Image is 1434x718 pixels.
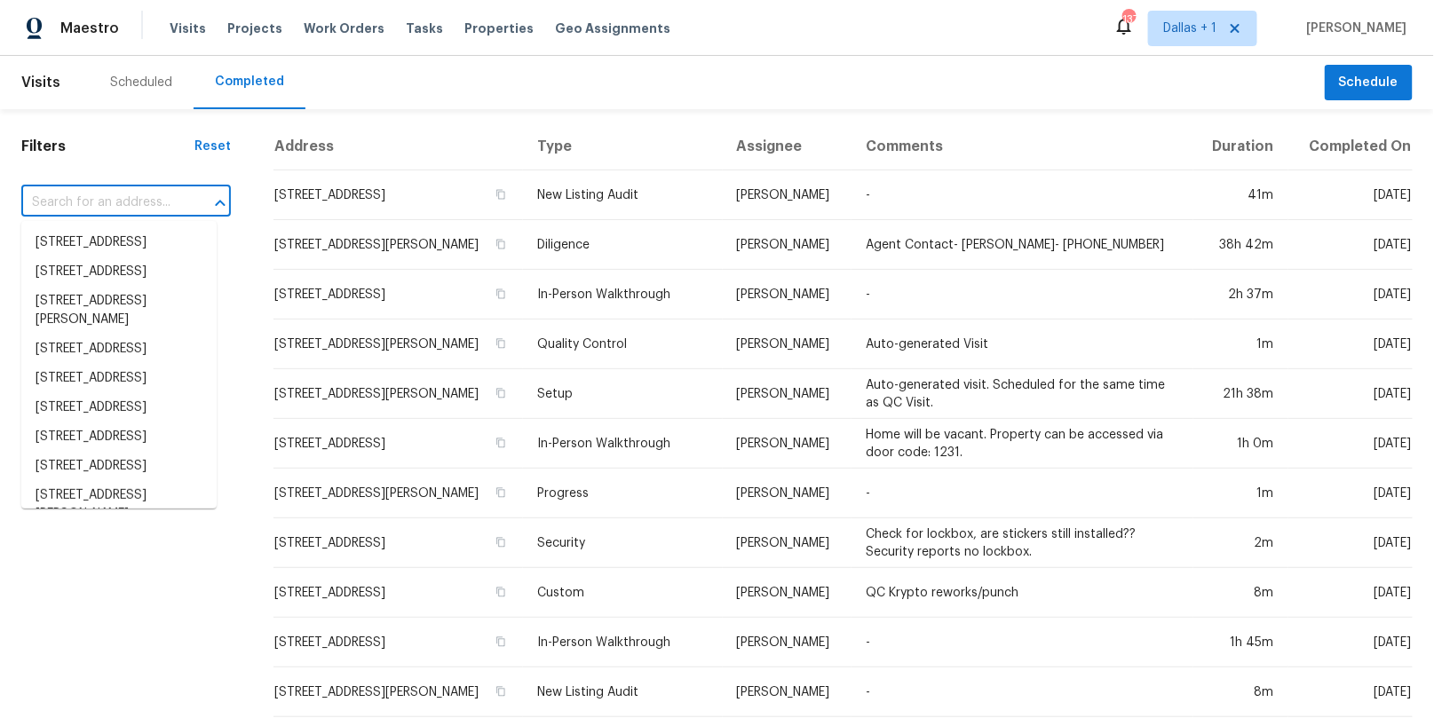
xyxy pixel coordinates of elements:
[852,369,1193,419] td: Auto-generated visit. Scheduled for the same time as QC Visit.
[493,485,509,501] button: Copy Address
[723,369,852,419] td: [PERSON_NAME]
[1193,419,1288,469] td: 1h 0m
[723,469,852,518] td: [PERSON_NAME]
[852,320,1193,369] td: Auto-generated Visit
[1193,369,1288,419] td: 21h 38m
[852,170,1193,220] td: -
[1288,270,1413,320] td: [DATE]
[493,286,509,302] button: Copy Address
[273,320,523,369] td: [STREET_ADDRESS][PERSON_NAME]
[273,667,523,717] td: [STREET_ADDRESS][PERSON_NAME]
[523,220,723,270] td: Diligence
[1193,270,1288,320] td: 2h 37m
[723,618,852,667] td: [PERSON_NAME]
[723,320,852,369] td: [PERSON_NAME]
[1288,170,1413,220] td: [DATE]
[852,568,1193,618] td: QC Krypto reworks/punch
[273,419,523,469] td: [STREET_ADDRESS]
[523,618,723,667] td: In-Person Walkthrough
[170,20,206,37] span: Visits
[1288,618,1413,667] td: [DATE]
[723,270,852,320] td: [PERSON_NAME]
[273,123,523,170] th: Address
[21,393,217,422] li: [STREET_ADDRESS]
[273,220,523,270] td: [STREET_ADDRESS][PERSON_NAME]
[1288,568,1413,618] td: [DATE]
[852,220,1193,270] td: Agent Contact- [PERSON_NAME]- [PHONE_NUMBER]
[1288,667,1413,717] td: [DATE]
[1193,220,1288,270] td: 38h 42m
[723,568,852,618] td: [PERSON_NAME]
[1288,123,1413,170] th: Completed On
[723,419,852,469] td: [PERSON_NAME]
[21,287,217,335] li: [STREET_ADDRESS][PERSON_NAME]
[406,22,443,35] span: Tasks
[852,123,1193,170] th: Comments
[208,191,233,216] button: Close
[110,74,172,91] div: Scheduled
[1288,518,1413,568] td: [DATE]
[493,236,509,252] button: Copy Address
[21,138,194,155] h1: Filters
[273,170,523,220] td: [STREET_ADDRESS]
[852,469,1193,518] td: -
[1163,20,1216,37] span: Dallas + 1
[493,634,509,650] button: Copy Address
[21,422,217,452] li: [STREET_ADDRESS]
[21,63,60,102] span: Visits
[1193,618,1288,667] td: 1h 45m
[194,138,231,155] div: Reset
[523,320,723,369] td: Quality Control
[523,419,723,469] td: In-Person Walkthrough
[273,518,523,568] td: [STREET_ADDRESS]
[523,667,723,717] td: New Listing Audit
[1288,419,1413,469] td: [DATE]
[215,73,284,91] div: Completed
[523,170,723,220] td: New Listing Audit
[21,335,217,364] li: [STREET_ADDRESS]
[852,667,1193,717] td: -
[555,20,670,37] span: Geo Assignments
[1193,568,1288,618] td: 8m
[1288,369,1413,419] td: [DATE]
[493,683,509,699] button: Copy Address
[523,469,723,518] td: Progress
[464,20,534,37] span: Properties
[723,667,852,717] td: [PERSON_NAME]
[493,385,509,401] button: Copy Address
[21,364,217,393] li: [STREET_ADDRESS]
[1339,72,1398,94] span: Schedule
[227,20,282,37] span: Projects
[21,452,217,481] li: [STREET_ADDRESS]
[523,369,723,419] td: Setup
[21,228,217,257] li: [STREET_ADDRESS]
[273,469,523,518] td: [STREET_ADDRESS][PERSON_NAME]
[1288,320,1413,369] td: [DATE]
[723,123,852,170] th: Assignee
[1193,320,1288,369] td: 1m
[1288,469,1413,518] td: [DATE]
[852,419,1193,469] td: Home will be vacant. Property can be accessed via door code: 1231.
[723,518,852,568] td: [PERSON_NAME]
[273,618,523,667] td: [STREET_ADDRESS]
[273,568,523,618] td: [STREET_ADDRESS]
[723,170,852,220] td: [PERSON_NAME]
[493,435,509,451] button: Copy Address
[852,518,1193,568] td: Check for lockbox, are stickers still installed?? Security reports no lockbox.
[493,186,509,202] button: Copy Address
[1193,518,1288,568] td: 2m
[1300,20,1407,37] span: [PERSON_NAME]
[21,189,181,217] input: Search for an address...
[1193,667,1288,717] td: 8m
[1288,220,1413,270] td: [DATE]
[1193,170,1288,220] td: 41m
[273,369,523,419] td: [STREET_ADDRESS][PERSON_NAME]
[21,257,217,287] li: [STREET_ADDRESS]
[523,518,723,568] td: Security
[60,20,119,37] span: Maestro
[493,534,509,550] button: Copy Address
[304,20,384,37] span: Work Orders
[1193,123,1288,170] th: Duration
[852,270,1193,320] td: -
[1193,469,1288,518] td: 1m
